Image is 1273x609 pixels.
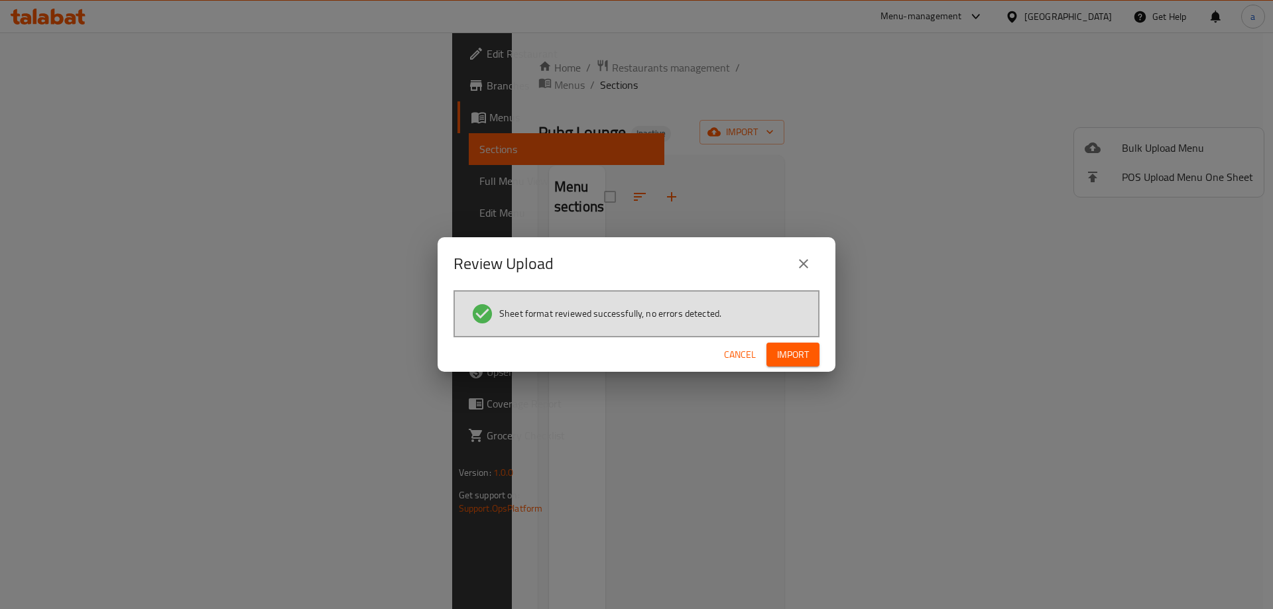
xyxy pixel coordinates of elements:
[788,248,819,280] button: close
[499,307,721,320] span: Sheet format reviewed successfully, no errors detected.
[454,253,554,274] h2: Review Upload
[766,343,819,367] button: Import
[724,347,756,363] span: Cancel
[777,347,809,363] span: Import
[719,343,761,367] button: Cancel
